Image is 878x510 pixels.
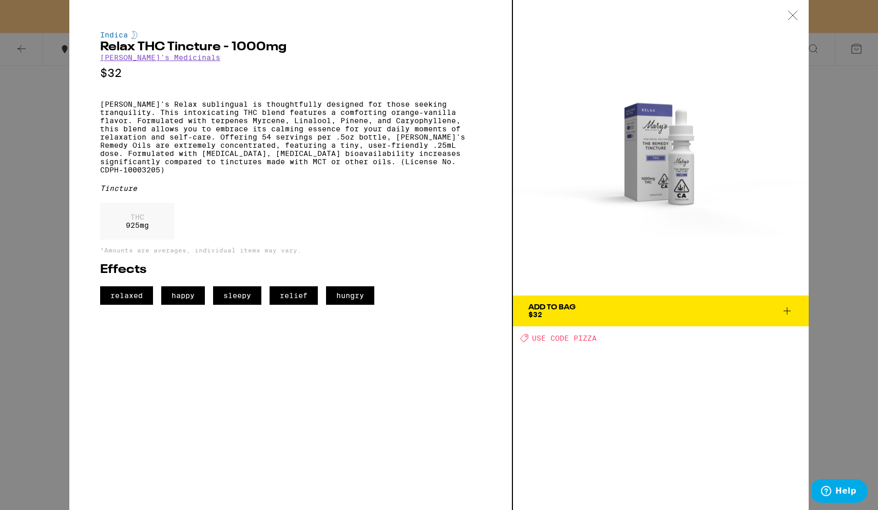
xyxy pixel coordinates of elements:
span: USE CODE PIZZA [532,334,597,342]
a: [PERSON_NAME]'s Medicinals [100,53,220,62]
div: Add To Bag [528,304,576,311]
span: sleepy [213,286,261,305]
h2: Relax THC Tincture - 1000mg [100,41,481,53]
div: Tincture [100,184,481,192]
span: relaxed [100,286,153,305]
span: hungry [326,286,374,305]
button: Add To Bag$32 [513,296,809,326]
p: $32 [100,67,481,80]
span: happy [161,286,205,305]
h2: Effects [100,264,481,276]
div: Indica [100,31,481,39]
p: *Amounts are averages, individual items may vary. [100,247,481,253]
iframe: Opens a widget where you can find more information [812,479,868,505]
span: relief [270,286,318,305]
div: 925 mg [100,203,175,240]
span: $32 [528,310,542,319]
img: indicaColor.svg [131,31,138,39]
p: THC [126,213,149,221]
p: [PERSON_NAME]'s Relax sublingual is thoughtfully designed for those seeking tranquility. This int... [100,100,481,174]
